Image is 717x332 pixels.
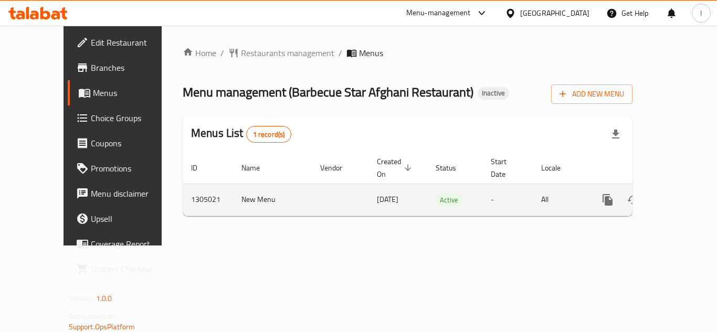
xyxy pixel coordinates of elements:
span: Version: [69,292,94,305]
a: Coupons [68,131,183,156]
a: Promotions [68,156,183,181]
span: Promotions [91,162,175,175]
a: Edit Restaurant [68,30,183,55]
a: Menus [68,80,183,105]
span: Menu management ( Barbecue Star Afghani Restaurant ) [183,80,473,104]
td: - [482,184,533,216]
div: [GEOGRAPHIC_DATA] [520,7,589,19]
table: enhanced table [183,152,704,216]
span: Choice Groups [91,112,175,124]
span: 1.0.0 [96,292,112,305]
td: New Menu [233,184,312,216]
span: I [700,7,702,19]
th: Actions [587,152,704,184]
div: Export file [603,122,628,147]
button: Change Status [620,187,646,212]
a: Coverage Report [68,231,183,256]
span: Coverage Report [91,238,175,250]
div: Total records count [246,126,292,143]
a: Branches [68,55,183,80]
span: 1 record(s) [247,130,291,140]
span: Coupons [91,137,175,149]
div: Menu-management [406,7,471,19]
a: Menu disclaimer [68,181,183,206]
button: Add New Menu [551,84,632,104]
a: Grocery Checklist [68,256,183,282]
span: Menus [93,87,175,99]
span: Branches [91,61,175,74]
nav: breadcrumb [183,47,632,59]
span: Get support on: [69,309,117,323]
span: Menu disclaimer [91,187,175,200]
a: Upsell [68,206,183,231]
span: ID [191,162,211,174]
span: Upsell [91,212,175,225]
span: Edit Restaurant [91,36,175,49]
span: Grocery Checklist [91,263,175,275]
span: Add New Menu [560,88,624,101]
span: Vendor [320,162,356,174]
span: Menus [359,47,383,59]
span: Restaurants management [241,47,334,59]
a: Home [183,47,216,59]
span: Locale [541,162,574,174]
a: Choice Groups [68,105,183,131]
h2: Menus List [191,125,291,143]
td: 1305021 [183,184,233,216]
span: Start Date [491,155,520,180]
span: [DATE] [377,192,398,206]
span: Inactive [478,89,509,98]
li: / [339,47,342,59]
div: Inactive [478,87,509,100]
span: Created On [377,155,415,180]
span: Name [241,162,273,174]
button: more [595,187,620,212]
td: All [533,184,587,216]
li: / [220,47,224,59]
span: Active [436,194,462,206]
span: Status [436,162,470,174]
a: Restaurants management [228,47,334,59]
